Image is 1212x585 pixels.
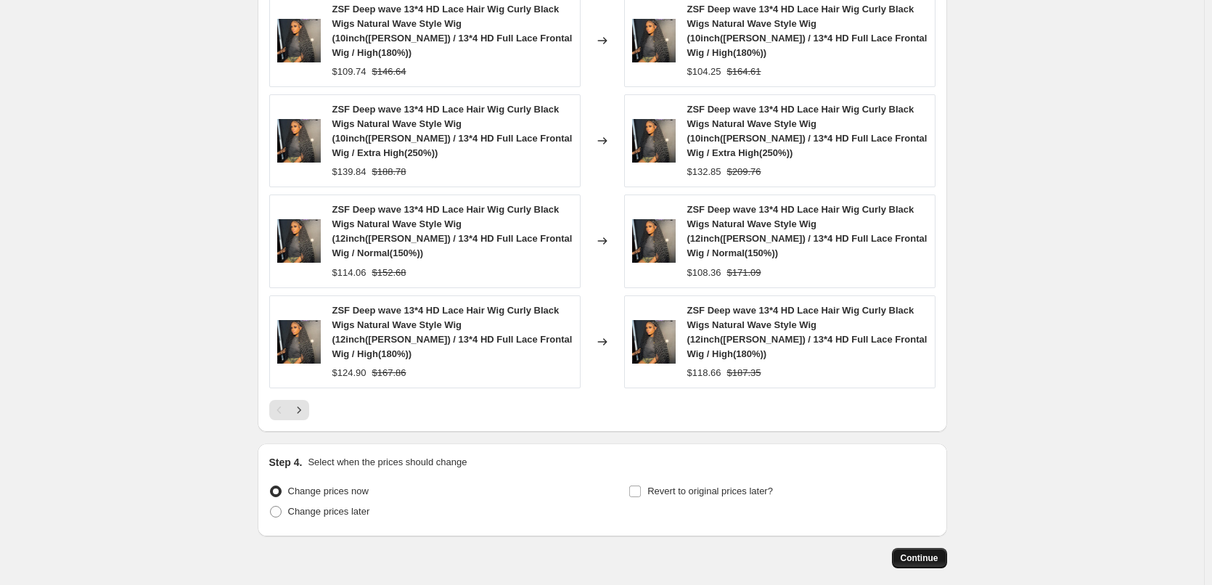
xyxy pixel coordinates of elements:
[647,486,773,496] span: Revert to original prices later?
[277,19,321,62] img: waterwave_80x.jpg
[372,367,406,378] span: $167.86
[332,166,367,177] span: $139.84
[372,66,406,77] span: $146.64
[332,305,573,359] span: ZSF Deep wave 13*4 HD Lace Hair Wig Curly Black Wigs Natural Wave Style Wig (12inch([PERSON_NAME]...
[727,267,761,278] span: $171.09
[332,66,367,77] span: $109.74
[632,19,676,62] img: waterwave_80x.jpg
[332,4,573,58] span: ZSF Deep wave 13*4 HD Lace Hair Wig Curly Black Wigs Natural Wave Style Wig (10inch([PERSON_NAME]...
[632,219,676,263] img: waterwave_80x.jpg
[277,219,321,263] img: waterwave_80x.jpg
[332,267,367,278] span: $114.06
[332,104,573,158] span: ZSF Deep wave 13*4 HD Lace Hair Wig Curly Black Wigs Natural Wave Style Wig (10inch([PERSON_NAME]...
[727,66,761,77] span: $164.61
[332,204,573,258] span: ZSF Deep wave 13*4 HD Lace Hair Wig Curly Black Wigs Natural Wave Style Wig (12inch([PERSON_NAME]...
[892,548,947,568] button: Continue
[687,204,928,258] span: ZSF Deep wave 13*4 HD Lace Hair Wig Curly Black Wigs Natural Wave Style Wig (12inch([PERSON_NAME]...
[727,166,761,177] span: $209.76
[269,400,309,420] nav: Pagination
[687,166,721,177] span: $132.85
[687,66,721,77] span: $104.25
[277,119,321,163] img: waterwave_80x.jpg
[687,305,928,359] span: ZSF Deep wave 13*4 HD Lace Hair Wig Curly Black Wigs Natural Wave Style Wig (12inch([PERSON_NAME]...
[288,506,370,517] span: Change prices later
[687,4,928,58] span: ZSF Deep wave 13*4 HD Lace Hair Wig Curly Black Wigs Natural Wave Style Wig (10inch([PERSON_NAME]...
[687,267,721,278] span: $108.36
[687,367,721,378] span: $118.66
[632,119,676,163] img: waterwave_80x.jpg
[632,320,676,364] img: waterwave_80x.jpg
[308,455,467,470] p: Select when the prices should change
[372,267,406,278] span: $152.68
[332,367,367,378] span: $124.90
[687,104,928,158] span: ZSF Deep wave 13*4 HD Lace Hair Wig Curly Black Wigs Natural Wave Style Wig (10inch([PERSON_NAME]...
[277,320,321,364] img: waterwave_80x.jpg
[372,166,406,177] span: $188.78
[727,367,761,378] span: $187.35
[288,486,369,496] span: Change prices now
[901,552,938,564] span: Continue
[269,455,303,470] h2: Step 4.
[289,400,309,420] button: Next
